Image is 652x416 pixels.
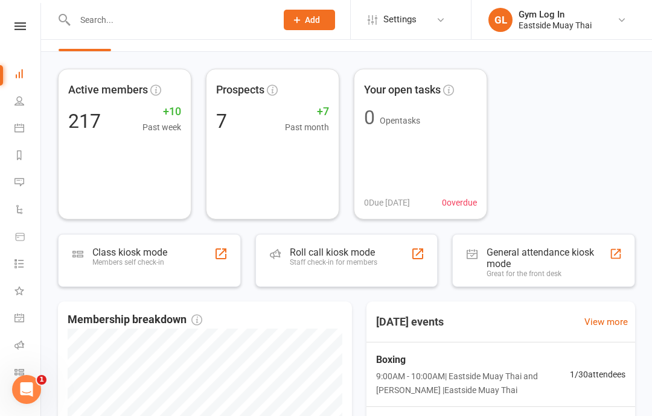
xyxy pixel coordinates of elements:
[285,121,329,134] span: Past month
[442,196,477,209] span: 0 overdue
[519,20,592,31] div: Eastside Muay Thai
[14,279,42,306] a: What's New
[290,258,377,266] div: Staff check-in for members
[142,103,181,121] span: +10
[14,89,42,116] a: People
[14,224,42,251] a: Product Sales
[216,112,227,131] div: 7
[284,10,335,30] button: Add
[12,375,41,404] iframe: Intercom live chat
[14,116,42,143] a: Calendar
[285,103,329,121] span: +7
[383,6,417,33] span: Settings
[584,315,628,329] a: View more
[366,311,453,333] h3: [DATE] events
[364,196,410,209] span: 0 Due [DATE]
[68,112,101,131] div: 217
[290,247,377,258] div: Roll call kiosk mode
[487,269,609,278] div: Great for the front desk
[14,61,42,89] a: Dashboard
[68,81,148,99] span: Active members
[364,108,375,127] div: 0
[487,247,609,269] div: General attendance kiosk mode
[71,11,268,28] input: Search...
[14,306,42,333] a: General attendance kiosk mode
[14,333,42,360] a: Roll call kiosk mode
[14,143,42,170] a: Reports
[570,368,625,381] span: 1 / 30 attendees
[364,81,441,99] span: Your open tasks
[68,311,202,329] span: Membership breakdown
[37,375,46,385] span: 1
[14,360,42,387] a: Class kiosk mode
[216,81,264,99] span: Prospects
[488,8,513,32] div: GL
[376,370,570,397] span: 9:00AM - 10:00AM | Eastside Muay Thai and [PERSON_NAME] | Eastside Muay Thai
[142,121,181,134] span: Past week
[92,247,167,258] div: Class kiosk mode
[376,352,570,368] span: Boxing
[305,15,320,25] span: Add
[519,9,592,20] div: Gym Log In
[380,116,420,125] span: Open tasks
[92,258,167,266] div: Members self check-in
